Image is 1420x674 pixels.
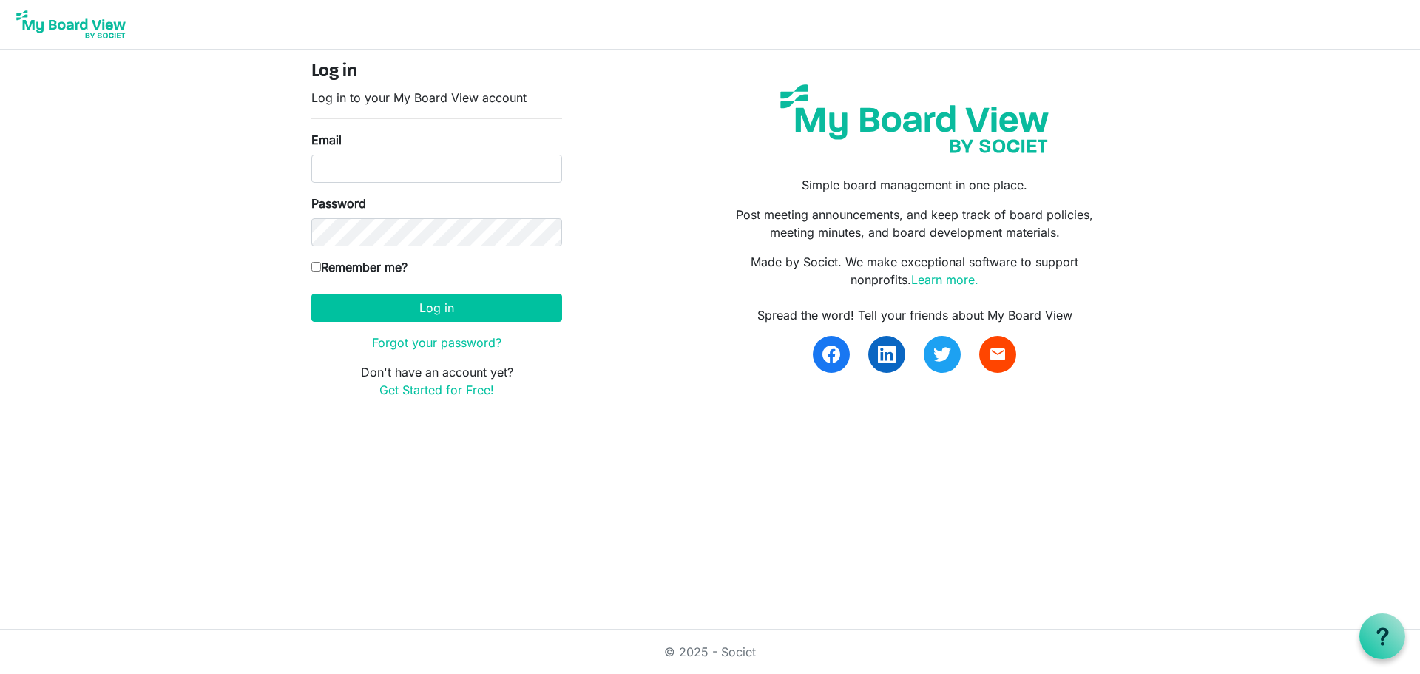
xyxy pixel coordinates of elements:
h4: Log in [311,61,562,83]
img: My Board View Logo [12,6,130,43]
div: Spread the word! Tell your friends about My Board View [721,306,1109,324]
img: twitter.svg [933,346,951,363]
a: Get Started for Free! [379,383,494,397]
img: linkedin.svg [878,346,896,363]
label: Password [311,195,366,212]
p: Simple board management in one place. [721,176,1109,194]
a: Forgot your password? [372,335,501,350]
input: Remember me? [311,262,321,272]
label: Email [311,131,342,149]
a: email [979,336,1016,373]
p: Log in to your My Board View account [311,89,562,107]
p: Don't have an account yet? [311,363,562,399]
img: my-board-view-societ.svg [769,73,1060,164]
a: Learn more. [911,272,978,287]
img: facebook.svg [822,346,840,363]
a: © 2025 - Societ [664,644,756,659]
label: Remember me? [311,258,408,276]
button: Log in [311,294,562,322]
p: Made by Societ. We make exceptional software to support nonprofits. [721,253,1109,289]
span: email [989,346,1007,363]
p: Post meeting announcements, and keep track of board policies, meeting minutes, and board developm... [721,206,1109,241]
